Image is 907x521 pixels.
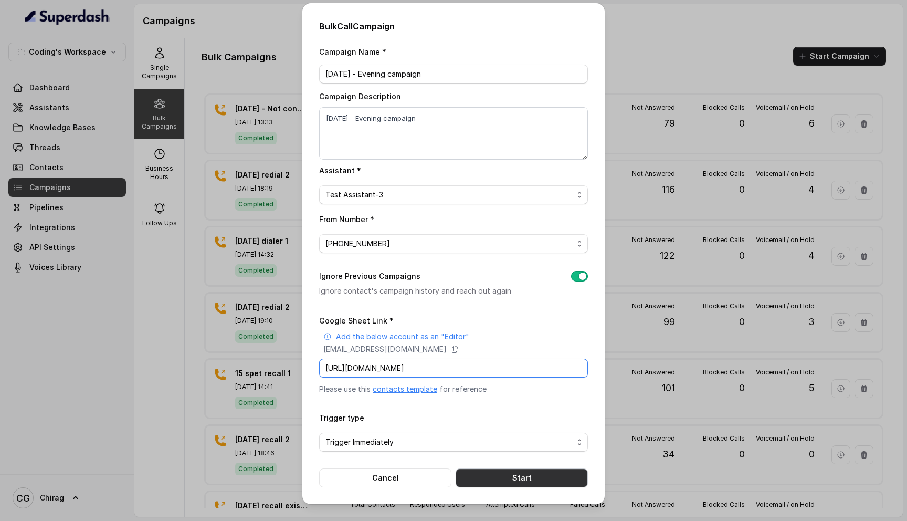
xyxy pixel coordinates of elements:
label: Campaign Name * [319,47,386,56]
p: [EMAIL_ADDRESS][DOMAIN_NAME] [323,344,447,355]
p: Please use this for reference [319,384,588,394]
p: Ignore contact's campaign history and reach out again [319,285,554,297]
span: Trigger Immediately [325,436,573,449]
button: Cancel [319,468,451,487]
button: Test Assistant-3 [319,185,588,204]
label: Google Sheet Link * [319,316,394,325]
h2: Bulk Call Campaign [319,20,588,33]
a: contacts template [373,384,437,393]
label: From Number * [319,215,374,224]
label: Ignore Previous Campaigns [319,270,420,283]
p: Add the below account as an "Editor" [336,331,469,342]
label: Assistant * [319,166,361,175]
label: Trigger type [319,413,364,422]
button: Trigger Immediately [319,433,588,452]
span: Test Assistant-3 [325,189,573,201]
button: [PHONE_NUMBER] [319,234,588,253]
label: Campaign Description [319,92,401,101]
button: Start [456,468,588,487]
span: [PHONE_NUMBER] [325,237,573,250]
